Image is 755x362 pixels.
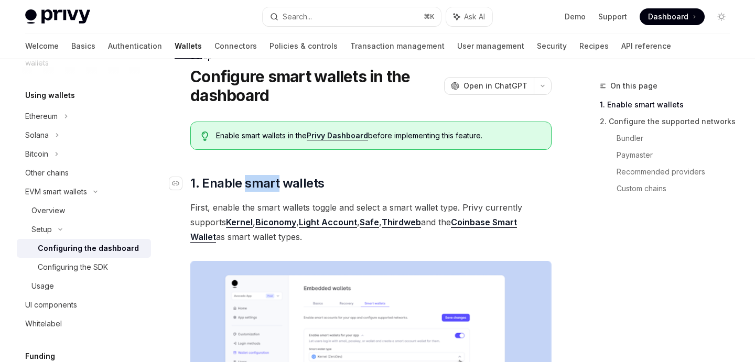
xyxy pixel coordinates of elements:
[190,67,440,105] h1: Configure smart wallets in the dashboard
[382,217,421,228] a: Thirdweb
[25,317,62,330] div: Whitelabel
[38,242,139,255] div: Configuring the dashboard
[617,163,738,180] a: Recommended providers
[214,34,257,59] a: Connectors
[617,180,738,197] a: Custom chains
[17,277,151,295] a: Usage
[25,129,49,141] div: Solana
[621,34,671,59] a: API reference
[464,12,485,22] span: Ask AI
[25,167,69,179] div: Other chains
[17,258,151,277] a: Configuring the SDK
[25,299,77,311] div: UI components
[216,130,541,141] span: Enable smart wallets in the before implementing this feature.
[600,96,738,113] a: 1. Enable smart wallets
[565,12,586,22] a: Demo
[190,200,552,244] span: First, enable the smart wallets toggle and select a smart wallet type. Privy currently supports ,...
[713,8,730,25] button: Toggle dark mode
[226,217,253,228] a: Kernel
[640,8,705,25] a: Dashboard
[255,217,296,228] a: Biconomy
[457,34,524,59] a: User management
[617,147,738,163] a: Paymaster
[600,113,738,130] a: 2. Configure the supported networks
[71,34,95,59] a: Basics
[31,223,52,236] div: Setup
[299,217,357,228] a: Light Account
[537,34,567,59] a: Security
[463,81,527,91] span: Open in ChatGPT
[610,80,657,92] span: On this page
[17,295,151,314] a: UI components
[360,217,379,228] a: Safe
[38,261,108,273] div: Configuring the SDK
[201,131,209,141] svg: Tip
[263,7,440,26] button: Search...⌘K
[617,130,738,147] a: Bundler
[25,9,90,24] img: light logo
[31,204,65,217] div: Overview
[283,10,312,23] div: Search...
[350,34,445,59] a: Transaction management
[25,185,87,198] div: EVM smart wallets
[648,12,688,22] span: Dashboard
[31,280,54,292] div: Usage
[269,34,338,59] a: Policies & controls
[17,314,151,333] a: Whitelabel
[444,77,534,95] button: Open in ChatGPT
[25,148,48,160] div: Bitcoin
[169,175,190,192] a: Navigate to header
[307,131,368,140] a: Privy Dashboard
[446,7,492,26] button: Ask AI
[25,110,58,123] div: Ethereum
[190,175,324,192] span: 1. Enable smart wallets
[17,163,151,182] a: Other chains
[175,34,202,59] a: Wallets
[579,34,609,59] a: Recipes
[25,34,59,59] a: Welcome
[424,13,435,21] span: ⌘ K
[17,201,151,220] a: Overview
[25,89,75,102] h5: Using wallets
[598,12,627,22] a: Support
[108,34,162,59] a: Authentication
[17,239,151,258] a: Configuring the dashboard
